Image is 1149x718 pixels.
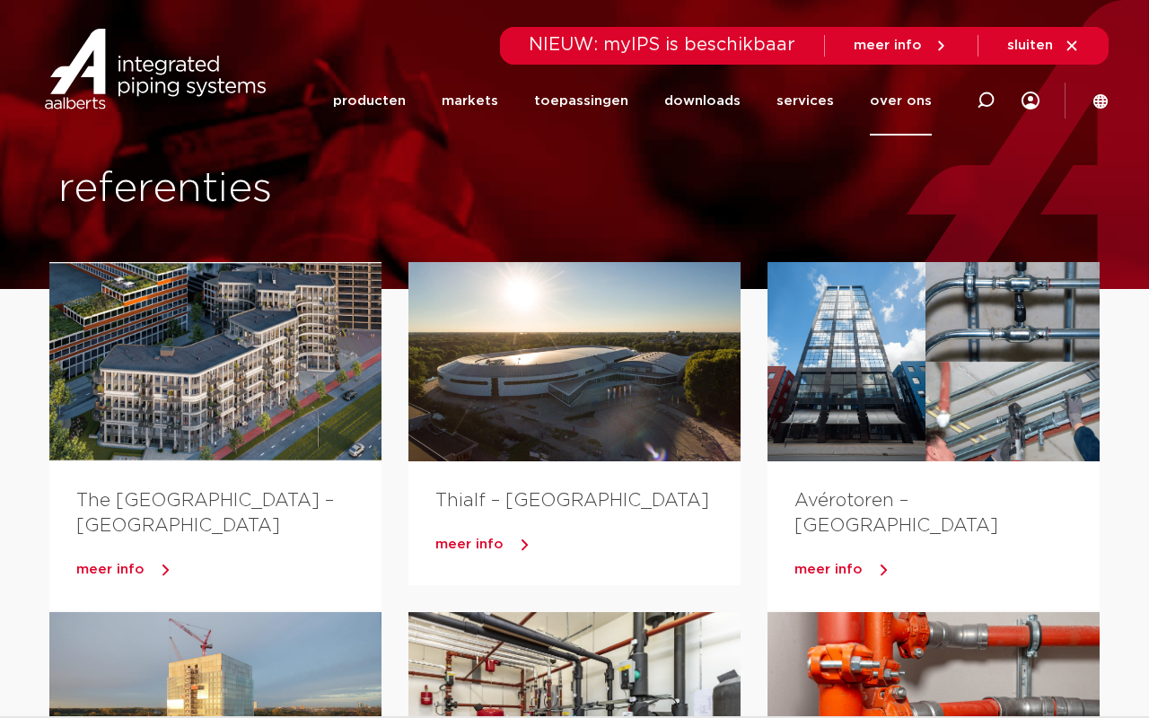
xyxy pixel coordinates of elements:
[1007,38,1080,54] a: sluiten
[794,563,863,576] span: meer info
[1022,81,1039,120] div: my IPS
[854,38,949,54] a: meer info
[435,531,741,558] a: meer info
[854,39,922,52] span: meer info
[58,161,566,218] h1: referenties
[870,66,932,136] a: over ons
[442,66,498,136] a: markets
[76,563,145,576] span: meer info
[794,492,998,535] a: Avérotoren – [GEOGRAPHIC_DATA]
[76,556,382,583] a: meer info
[435,492,709,510] a: Thialf – [GEOGRAPHIC_DATA]
[794,556,1100,583] a: meer info
[664,66,741,136] a: downloads
[776,66,834,136] a: services
[435,538,504,551] span: meer info
[333,66,932,136] nav: Menu
[534,66,628,136] a: toepassingen
[76,492,334,535] a: The [GEOGRAPHIC_DATA] – [GEOGRAPHIC_DATA]
[333,66,406,136] a: producten
[529,36,795,54] span: NIEUW: myIPS is beschikbaar
[1007,39,1053,52] span: sluiten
